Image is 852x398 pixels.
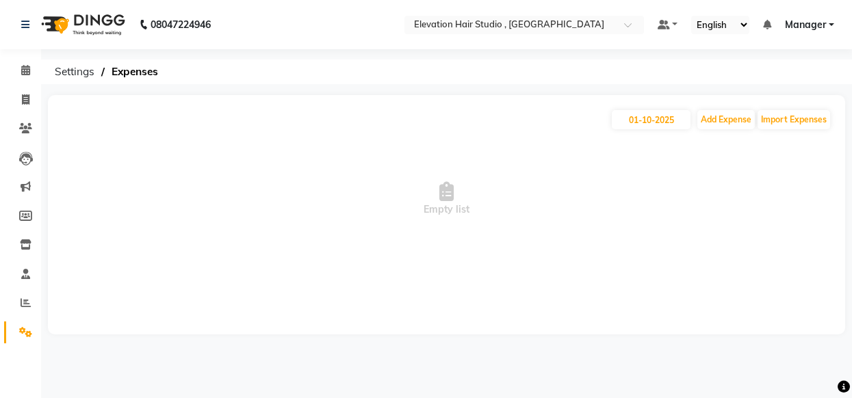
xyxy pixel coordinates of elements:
button: Add Expense [697,110,755,129]
button: Import Expenses [758,110,830,129]
b: 08047224946 [151,5,211,44]
span: Manager [785,18,826,32]
span: Expenses [105,59,165,84]
input: PLACEHOLDER.DATE [612,110,690,129]
img: logo [35,5,129,44]
span: Empty list [62,131,831,267]
span: Settings [48,59,101,84]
